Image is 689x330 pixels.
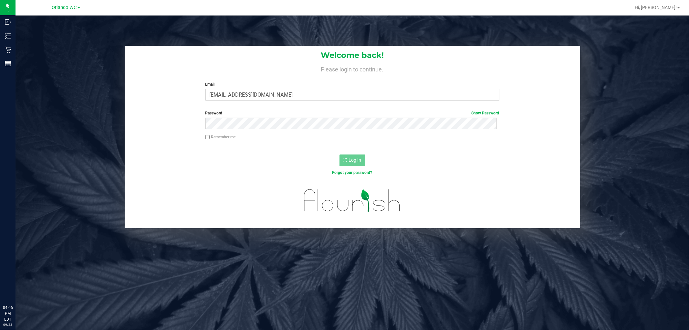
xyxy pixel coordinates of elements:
[5,33,11,39] inline-svg: Inventory
[205,111,223,115] span: Password
[635,5,677,10] span: Hi, [PERSON_NAME]!
[3,322,13,327] p: 09/23
[332,170,372,175] a: Forgot your password?
[3,305,13,322] p: 04:06 PM EDT
[339,154,365,166] button: Log In
[205,135,210,139] input: Remember me
[349,157,361,163] span: Log In
[205,81,499,87] label: Email
[52,5,77,10] span: Orlando WC
[5,19,11,25] inline-svg: Inbound
[295,182,409,219] img: flourish_logo.svg
[205,134,236,140] label: Remember me
[125,65,580,72] h4: Please login to continue.
[125,51,580,59] h1: Welcome back!
[5,60,11,67] inline-svg: Reports
[472,111,499,115] a: Show Password
[5,47,11,53] inline-svg: Retail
